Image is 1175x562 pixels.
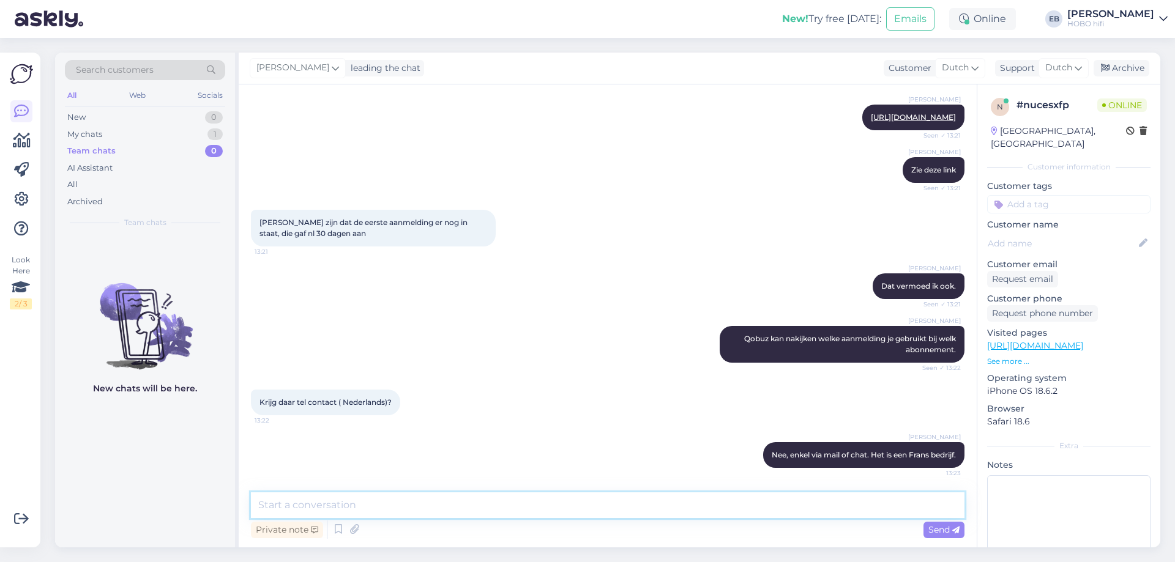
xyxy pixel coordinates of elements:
[987,402,1151,415] p: Browser
[942,61,969,75] span: Dutch
[65,87,79,103] div: All
[259,218,469,238] span: [PERSON_NAME] zijn dat de eerste aanmelding er nog in staat, die gaf nl 30 dagen aan
[987,340,1083,351] a: [URL][DOMAIN_NAME]
[987,195,1151,213] input: Add a tag
[1067,9,1154,19] div: [PERSON_NAME]
[928,524,960,535] span: Send
[908,316,961,325] span: [PERSON_NAME]
[255,247,300,256] span: 13:21
[915,363,961,372] span: Seen ✓ 13:22
[251,522,323,538] div: Private note
[987,415,1151,428] p: Safari 18.6
[987,305,1098,322] div: Request phone number
[67,145,116,157] div: Team chats
[1094,60,1149,76] div: Archive
[886,7,934,31] button: Emails
[205,145,223,157] div: 0
[124,217,166,228] span: Team chats
[908,264,961,273] span: [PERSON_NAME]
[67,111,86,124] div: New
[346,62,420,75] div: leading the chat
[744,334,958,354] span: Qobuz kan nakijken welke aanmelding je gebruikt bij welk abonnement.
[10,254,32,309] div: Look Here
[1016,98,1097,113] div: # nucesxfp
[207,128,223,141] div: 1
[256,61,329,75] span: [PERSON_NAME]
[988,237,1136,250] input: Add name
[1097,98,1147,112] span: Online
[884,62,931,75] div: Customer
[195,87,225,103] div: Socials
[908,147,961,157] span: [PERSON_NAME]
[987,440,1151,451] div: Extra
[67,196,103,208] div: Archived
[10,62,33,86] img: Askly Logo
[205,111,223,124] div: 0
[995,62,1035,75] div: Support
[1067,19,1154,29] div: HOBO hifi
[987,292,1151,305] p: Customer phone
[10,298,32,309] div: 2 / 3
[908,95,961,104] span: [PERSON_NAME]
[55,261,235,371] img: No chats
[93,382,197,395] p: New chats will be here.
[987,258,1151,271] p: Customer email
[987,356,1151,367] p: See more ...
[915,468,961,478] span: 13:23
[1067,9,1168,29] a: [PERSON_NAME]HOBO hifi
[987,327,1151,339] p: Visited pages
[67,162,113,174] div: AI Assistant
[949,8,1016,30] div: Online
[915,131,961,140] span: Seen ✓ 13:21
[76,64,154,76] span: Search customers
[127,87,148,103] div: Web
[915,300,961,309] span: Seen ✓ 13:21
[997,102,1003,111] span: n
[987,180,1151,193] p: Customer tags
[259,397,392,407] span: Krijg daar tel contact ( Nederlands)?
[915,183,961,193] span: Seen ✓ 13:21
[987,372,1151,385] p: Operating system
[987,459,1151,471] p: Notes
[255,416,300,425] span: 13:22
[67,128,102,141] div: My chats
[908,432,961,442] span: [PERSON_NAME]
[987,161,1151,172] div: Customer information
[987,385,1151,397] p: iPhone OS 18.6.2
[881,281,956,290] span: Dat vermoed ik ook.
[772,450,956,459] span: Nee, enkel via mail of chat. Het is een Frans bedrijf.
[987,218,1151,231] p: Customer name
[67,179,78,191] div: All
[987,271,1058,287] div: Request email
[991,125,1126,150] div: [GEOGRAPHIC_DATA], [GEOGRAPHIC_DATA]
[871,113,956,122] a: [URL][DOMAIN_NAME]
[1045,10,1062,28] div: EB
[782,12,881,26] div: Try free [DATE]:
[782,13,808,24] b: New!
[911,165,956,174] span: Zie deze link
[1045,61,1072,75] span: Dutch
